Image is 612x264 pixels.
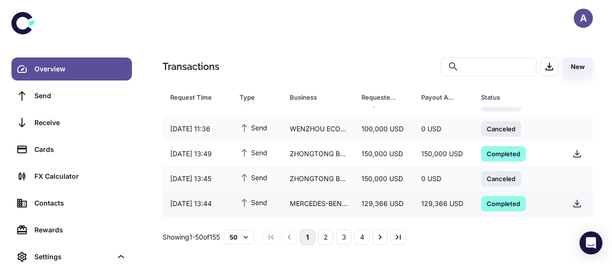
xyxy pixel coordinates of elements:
[34,252,112,262] div: Settings
[240,97,267,108] span: Send
[354,170,414,188] div: 150,000 USD
[282,145,354,163] div: ZHONGTONG BUS HONG KONG COMPANY LIMITED
[282,120,354,138] div: WENZHOU ECOTEC ENERGY EQUIPMENT CO.,LTD
[11,138,132,161] a: Cards
[34,144,126,155] div: Cards
[11,57,132,80] a: Overview
[336,230,351,245] button: Go to page 3
[481,91,541,104] div: Status
[282,95,354,113] div: WENZHOU ECOTEC ENERGY EQUIPMENT CO.,LTD
[34,198,126,208] div: Contacts
[11,192,132,215] a: Contacts
[421,91,470,104] span: Payout Amount
[282,170,354,188] div: ZHONGTONG BUS HONG KONG COMPANY LIMITED
[11,84,132,107] a: Send
[414,170,473,188] div: 0 USD
[240,91,266,104] div: Type
[562,57,593,76] button: New
[481,173,521,183] span: Canceled
[34,117,126,128] div: Receive
[481,198,526,208] span: Completed
[240,147,267,158] span: Send
[354,145,414,163] div: 150,000 USD
[481,149,526,158] span: Completed
[361,91,410,104] span: Requested Amount
[372,230,388,245] button: Go to next page
[361,91,397,104] div: Requested Amount
[163,232,220,242] p: Showing 1-50 of 155
[481,124,521,133] span: Canceled
[34,91,126,101] div: Send
[11,165,132,188] a: FX Calculator
[421,91,457,104] div: Payout Amount
[240,197,267,207] span: Send
[240,172,267,183] span: Send
[318,230,333,245] button: Go to page 2
[481,91,553,104] span: Status
[240,91,278,104] span: Type
[481,99,521,108] span: Canceled
[414,120,473,138] div: 0 USD
[34,64,126,74] div: Overview
[34,171,126,182] div: FX Calculator
[579,231,602,254] div: Open Intercom Messenger
[414,145,473,163] div: 150,000 USD
[240,122,267,133] span: Send
[163,195,232,213] div: [DATE] 13:44
[170,91,216,104] div: Request Time
[354,195,414,213] div: 129,366 USD
[163,145,232,163] div: [DATE] 13:49
[224,230,254,244] button: 50
[574,9,593,28] button: A
[11,218,132,241] a: Rewards
[163,95,232,113] div: [DATE] 12:27
[163,59,219,74] h1: Transactions
[163,170,232,188] div: [DATE] 13:45
[300,230,315,245] button: page 1
[414,95,473,113] div: 0 USD
[414,195,473,213] div: 129,366 USD
[282,195,354,213] div: MERCEDES-BENZ AG
[354,230,370,245] button: Go to page 4
[354,120,414,138] div: 100,000 USD
[391,230,406,245] button: Go to last page
[11,111,132,134] a: Receive
[34,225,126,235] div: Rewards
[163,120,232,138] div: [DATE] 11:36
[262,230,407,245] nav: pagination navigation
[354,95,414,113] div: 100,000 USD
[170,91,228,104] span: Request Time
